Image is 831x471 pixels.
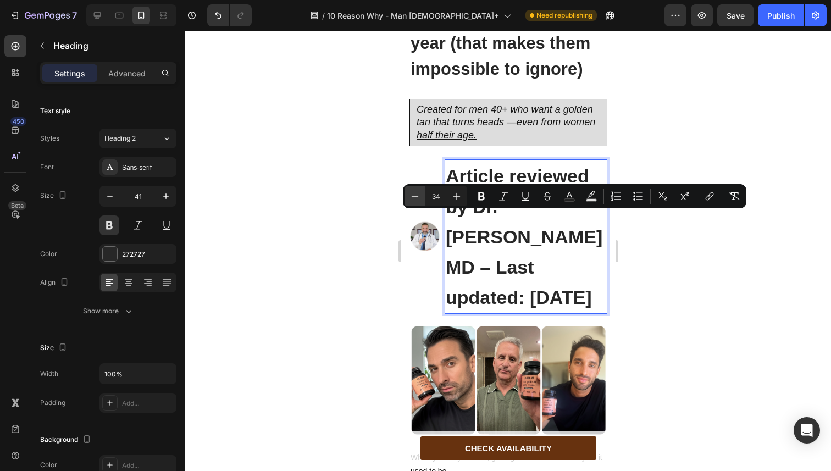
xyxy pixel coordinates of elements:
[207,4,252,26] div: Undo/Redo
[4,4,82,26] button: 7
[401,31,616,471] iframe: Design area
[40,162,54,172] div: Font
[40,275,71,290] div: Align
[40,433,93,447] div: Background
[40,460,57,470] div: Color
[717,4,754,26] button: Save
[40,106,70,116] div: Text style
[727,11,745,20] span: Save
[322,10,325,21] span: /
[327,10,499,21] span: 10 Reason Why - Man [DEMOGRAPHIC_DATA]+
[108,68,146,79] p: Advanced
[40,189,69,203] div: Size
[40,398,65,408] div: Padding
[122,398,174,408] div: Add...
[40,249,57,259] div: Color
[72,9,77,22] p: 7
[40,301,176,321] button: Show more
[40,341,69,356] div: Size
[122,163,174,173] div: Sans-serif
[536,10,592,20] span: Need republishing
[83,306,134,317] div: Show more
[40,134,59,143] div: Styles
[10,117,26,126] div: 450
[122,250,174,259] div: 272727
[99,129,176,148] button: Heading 2
[758,4,804,26] button: Publish
[104,134,136,143] span: Heading 2
[794,417,820,444] div: Open Intercom Messenger
[122,461,174,470] div: Add...
[40,369,58,379] div: Width
[403,184,746,208] div: Editor contextual toolbar
[8,201,26,210] div: Beta
[767,10,795,21] div: Publish
[53,39,172,52] p: Heading
[100,364,176,384] input: Auto
[54,68,85,79] p: Settings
